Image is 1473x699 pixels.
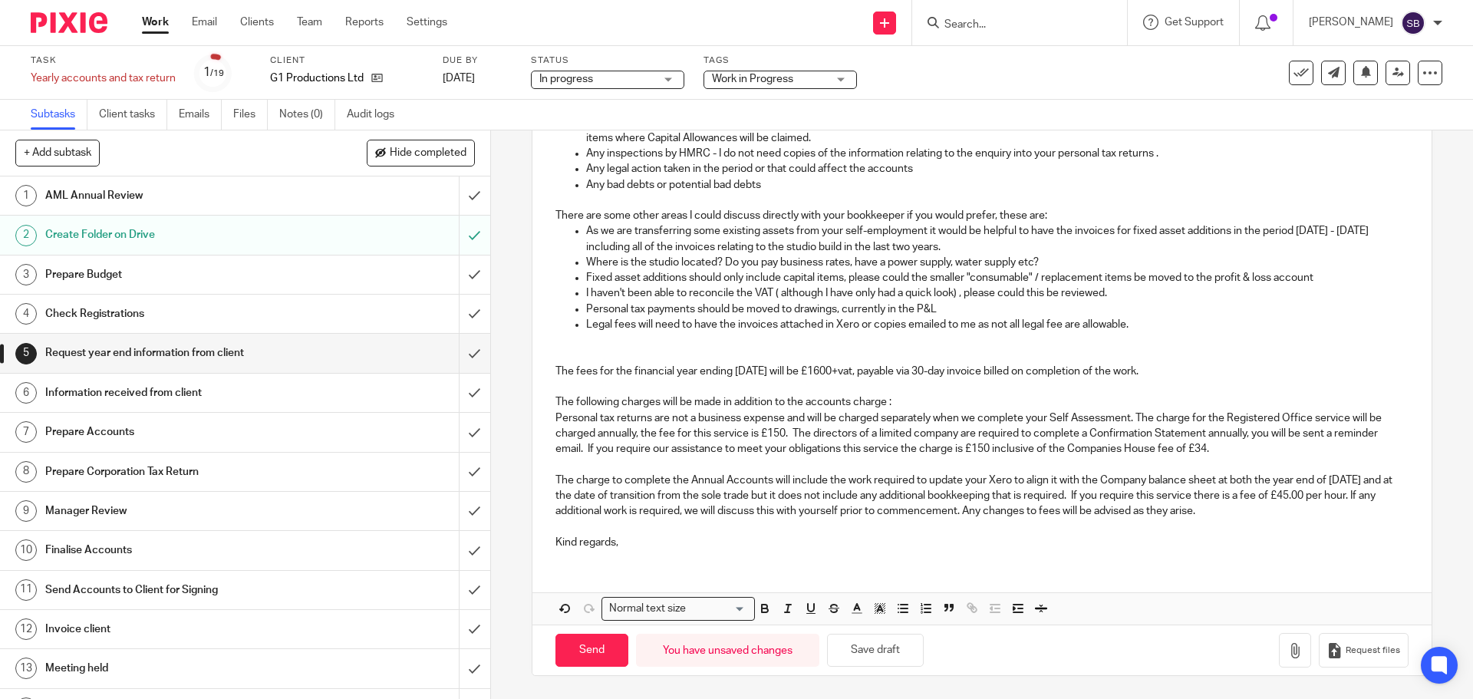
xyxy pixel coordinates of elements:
a: Clients [240,15,274,30]
label: Status [531,54,684,67]
h1: Check Registrations [45,302,311,325]
h1: Create Folder on Drive [45,223,311,246]
a: Notes (0) [279,100,335,130]
span: [DATE] [443,73,475,84]
p: The charge to complete the Annual Accounts will include the work required to update your Xero to ... [555,473,1408,519]
span: Normal text size [605,601,689,617]
a: Settings [407,15,447,30]
div: Search for option [601,597,755,621]
a: Files [233,100,268,130]
div: 3 [15,264,37,285]
span: In progress [539,74,593,84]
a: Emails [179,100,222,130]
button: Hide completed [367,140,475,166]
div: 8 [15,461,37,483]
div: 9 [15,500,37,522]
h1: Request year end information from client [45,341,311,364]
p: Kind regards, [555,535,1408,550]
button: Request files [1319,633,1408,668]
h1: Prepare Corporation Tax Return [45,460,311,483]
p: Where is the studio located? Do you pay business rates, have a power supply, water supply etc? [586,255,1408,270]
p: The following charges will be made in addition to the accounts charge : [555,394,1408,410]
span: Get Support [1165,17,1224,28]
h1: Prepare Accounts [45,420,311,443]
h1: Prepare Budget [45,263,311,286]
p: Any inspections by HMRC - I do not need copies of the information relating to the enquiry into yo... [586,146,1408,161]
p: Personal tax payments should be moved to drawings, currently in the P&L [586,302,1408,317]
img: Pixie [31,12,107,33]
div: 10 [15,539,37,561]
p: Any legal action taken in the period or that could affect the accounts [586,161,1408,176]
img: svg%3E [1401,11,1425,35]
h1: Send Accounts to Client for Signing [45,579,311,602]
div: 6 [15,382,37,404]
small: /19 [210,69,224,77]
input: Search [943,18,1081,32]
label: Client [270,54,423,67]
div: 5 [15,343,37,364]
span: Request files [1346,645,1400,657]
p: As we are transferring some existing assets from your self-employment it would be helpful to have... [586,223,1408,255]
div: You have unsaved changes [636,634,819,667]
a: Work [142,15,169,30]
h1: Manager Review [45,500,311,523]
label: Tags [704,54,857,67]
h1: AML Annual Review [45,184,311,207]
p: Legal fees will need to have the invoices attached in Xero or copies emailed to me as not all leg... [586,317,1408,332]
label: Due by [443,54,512,67]
p: There are some other areas I could discuss directly with your bookkeeper if you would prefer, the... [555,208,1408,223]
h1: Finalise Accounts [45,539,311,562]
div: 2 [15,225,37,246]
div: 12 [15,618,37,640]
h1: Invoice client [45,618,311,641]
div: 4 [15,303,37,325]
div: 1 [15,185,37,206]
p: I haven't been able to reconcile the VAT ( although I have only had a quick look) , please could ... [586,285,1408,301]
p: Personal tax returns are not a business expense and will be charged separately when we complete y... [555,410,1408,457]
a: Reports [345,15,384,30]
h1: Meeting held [45,657,311,680]
span: Work in Progress [712,74,793,84]
p: Any bad debts or potential bad debts [586,177,1408,193]
div: 7 [15,421,37,443]
a: Email [192,15,217,30]
button: Save draft [827,634,924,667]
div: 1 [203,64,224,81]
div: Yearly accounts and tax return [31,71,176,86]
input: Send [555,634,628,667]
label: Task [31,54,176,67]
p: The fees for the financial year ending [DATE] will be £1600+vat, payable via 30-day invoice bille... [555,364,1408,379]
input: Search for option [690,601,746,617]
a: Audit logs [347,100,406,130]
a: Client tasks [99,100,167,130]
button: + Add subtask [15,140,100,166]
p: Fixed asset additions should only include capital items, please could the smaller "consumable" / ... [586,270,1408,285]
span: Hide completed [390,147,466,160]
p: [PERSON_NAME] [1309,15,1393,30]
a: Team [297,15,322,30]
div: 11 [15,579,37,601]
h1: Information received from client [45,381,311,404]
a: Subtasks [31,100,87,130]
div: 13 [15,658,37,679]
p: G1 Productions Ltd [270,71,364,86]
